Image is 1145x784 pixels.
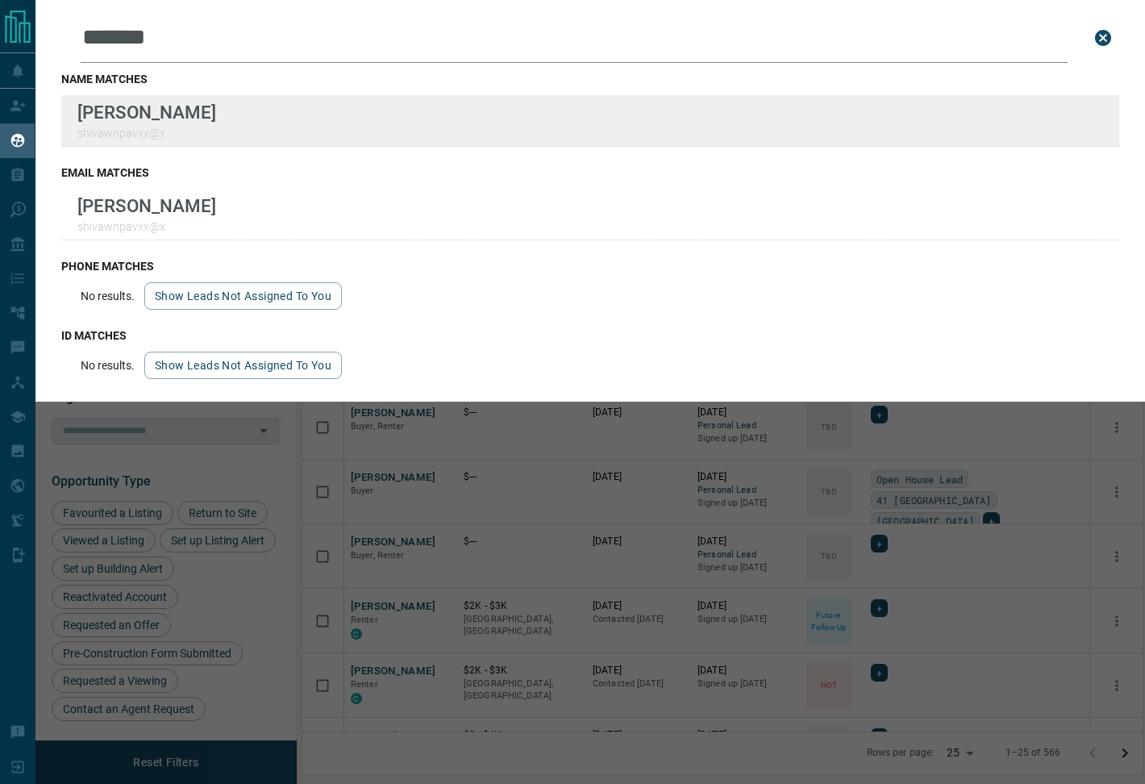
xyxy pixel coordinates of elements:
button: show leads not assigned to you [144,282,342,310]
button: show leads not assigned to you [144,352,342,379]
p: [PERSON_NAME] [77,195,216,216]
button: close search bar [1087,22,1119,54]
p: [PERSON_NAME] [77,102,216,123]
p: shivawnpavxx@x [77,220,216,233]
h3: name matches [61,73,1119,85]
h3: id matches [61,329,1119,342]
p: shivawnpavxx@x [77,127,216,140]
h3: email matches [61,166,1119,179]
h3: phone matches [61,260,1119,273]
p: No results. [81,359,135,372]
p: No results. [81,290,135,302]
